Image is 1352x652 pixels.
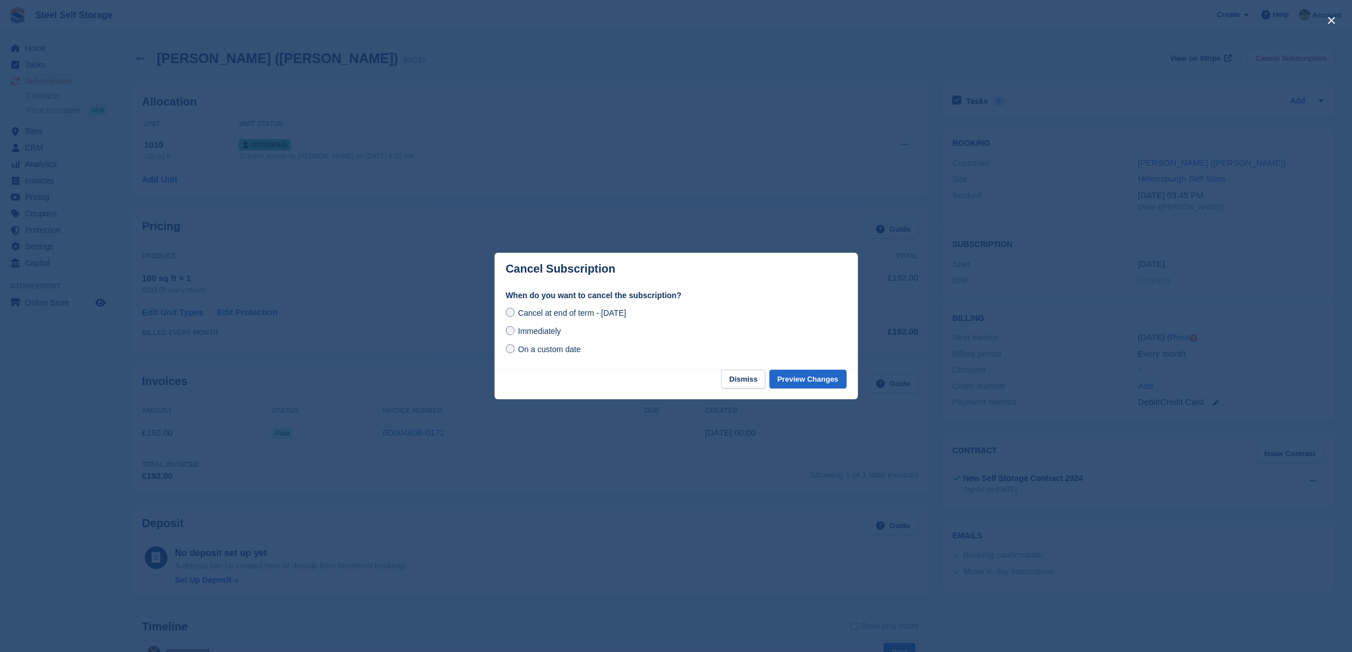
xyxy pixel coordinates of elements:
span: Cancel at end of term - [DATE] [518,308,626,317]
span: On a custom date [518,345,581,354]
button: Dismiss [721,370,765,388]
input: On a custom date [506,344,515,353]
p: Cancel Subscription [506,262,616,275]
button: close [1322,11,1341,30]
span: Immediately [518,327,560,336]
label: When do you want to cancel the subscription? [506,290,847,302]
input: Cancel at end of term - [DATE] [506,308,515,317]
button: Preview Changes [769,370,847,388]
input: Immediately [506,326,515,335]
